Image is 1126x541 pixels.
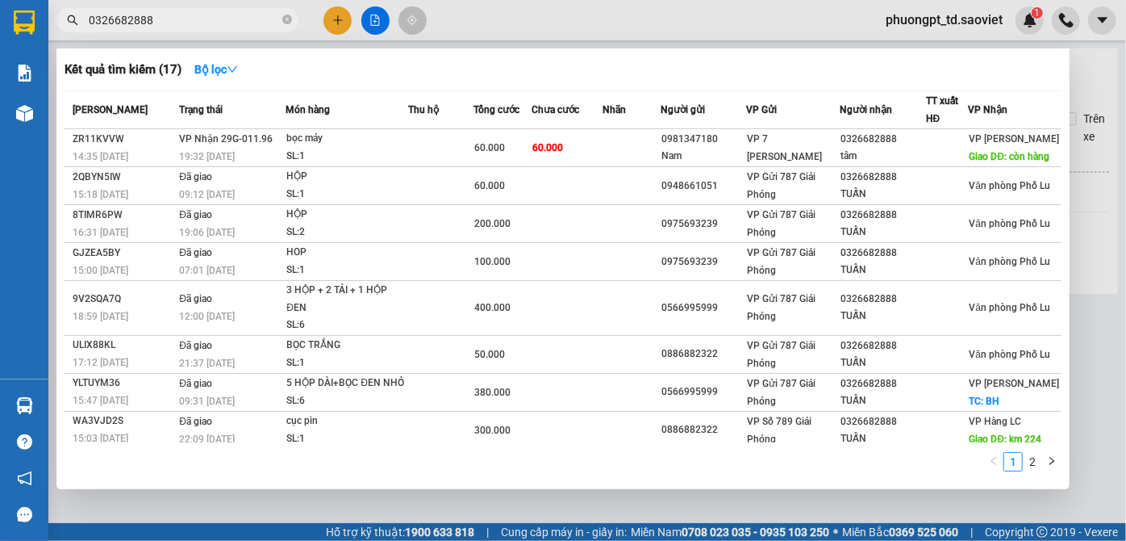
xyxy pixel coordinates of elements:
[661,346,746,363] div: 0886882322
[840,207,925,224] div: 0326682888
[179,396,235,407] span: 09:31 [DATE]
[179,378,212,389] span: Đã giao
[746,104,777,115] span: VP Gửi
[840,291,925,308] div: 0326682888
[661,104,705,115] span: Người gửi
[16,65,33,82] img: solution-icon
[73,227,128,238] span: 16:31 [DATE]
[408,104,439,115] span: Thu hộ
[840,169,925,186] div: 0326682888
[73,357,128,368] span: 17:12 [DATE]
[286,430,407,448] div: SL: 1
[747,247,815,276] span: VP Gửi 787 Giải Phóng
[16,105,33,122] img: warehouse-icon
[474,256,511,267] span: 100.000
[989,456,999,466] span: left
[179,416,212,427] span: Đã giao
[286,413,407,430] div: cục pin
[286,317,407,334] div: SL: 6
[840,186,925,203] div: TUẤN
[73,151,128,162] span: 14:35 [DATE]
[840,338,925,354] div: 0326682888
[73,433,128,444] span: 15:03 [DATE]
[474,425,511,436] span: 300.000
[73,245,174,262] div: GJZEA5BY
[179,227,235,238] span: 19:06 [DATE]
[286,375,407,392] div: 5 HỘP DÀI+BỌC ĐEN NHỎ
[286,392,407,410] div: SL: 6
[474,180,505,191] span: 60.000
[179,265,235,276] span: 07:01 [DATE]
[1024,453,1041,471] a: 2
[747,171,815,200] span: VP Gửi 787 Giải Phóng
[840,308,925,325] div: TUẤN
[840,262,925,279] div: TUẤN
[474,302,511,313] span: 400.000
[73,104,148,115] span: [PERSON_NAME]
[969,396,999,407] span: TC: BH
[181,57,251,82] button: Bộ lọcdown
[286,206,407,224] div: HỘP
[840,392,925,409] div: TUẤN
[14,10,35,35] img: logo-vxr
[969,133,1059,145] span: VP [PERSON_NAME]
[16,397,33,414] img: warehouse-icon
[67,15,78,26] span: search
[968,104,1007,115] span: VP Nhận
[840,104,892,115] span: Người nhận
[73,189,128,200] span: 15:18 [DATE]
[474,218,511,229] span: 200.000
[65,61,181,78] h3: Kết quả tìm kiếm ( 17 )
[73,265,128,276] span: 15:00 [DATE]
[286,337,407,354] div: BỌC TRẮNG
[179,434,235,445] span: 22:09 [DATE]
[179,189,235,200] span: 09:12 [DATE]
[473,104,519,115] span: Tổng cước
[747,133,822,162] span: VP 7 [PERSON_NAME]
[286,282,407,317] div: 3 HỘP + 2 TẢI + 1 HỘP ĐEN
[969,434,1041,445] span: Giao DĐ: km 224
[1004,453,1022,471] a: 1
[1003,452,1023,472] li: 1
[179,209,212,220] span: Đã giao
[840,413,925,430] div: 0326682888
[73,311,128,322] span: 18:59 [DATE]
[73,413,174,430] div: WA3VJD2S
[179,171,212,182] span: Đã giao
[17,507,32,522] span: message
[747,416,811,445] span: VP Số 789 Giải Phóng
[1042,452,1061,472] li: Next Page
[179,311,235,322] span: 12:00 [DATE]
[926,95,958,124] span: TT xuất HĐ
[661,148,746,165] div: Nam
[73,207,174,224] div: 8TIMR6PW
[73,337,174,354] div: ULIX88KL
[474,142,505,153] span: 60.000
[532,142,563,153] span: 60.000
[747,340,815,369] span: VP Gửi 787 Giải Phóng
[227,64,238,75] span: down
[747,293,815,322] span: VP Gửi 787 Giải Phóng
[984,452,1003,472] button: left
[969,378,1059,389] span: VP [PERSON_NAME]
[474,387,511,398] span: 380.000
[840,430,925,447] div: TUẤN
[286,224,407,241] div: SL: 2
[969,256,1050,267] span: Văn phòng Phố Lu
[1023,452,1042,472] li: 2
[1047,456,1057,466] span: right
[282,15,292,24] span: close-circle
[179,293,212,304] span: Đã giao
[532,104,579,115] span: Chưa cước
[179,358,235,369] span: 21:37 [DATE]
[840,148,925,165] div: tâm
[840,375,925,392] div: 0326682888
[661,254,746,270] div: 0975693239
[474,349,505,360] span: 50.000
[73,169,174,186] div: 2QBYN5IW
[661,131,746,148] div: 0981347180
[984,452,1003,472] li: Previous Page
[73,291,174,308] div: 9V2SQA7Q
[286,354,407,372] div: SL: 1
[747,378,815,407] span: VP Gửi 787 Giải Phóng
